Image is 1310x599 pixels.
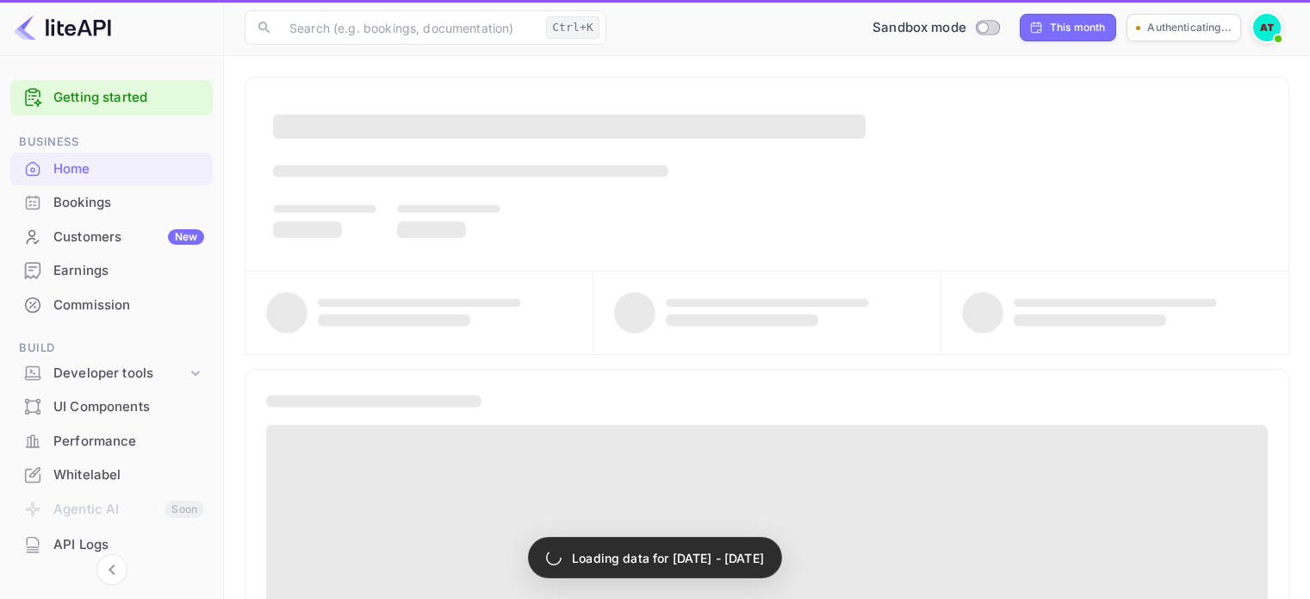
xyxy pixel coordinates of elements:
[1147,20,1232,35] p: Authenticating...
[546,16,599,39] div: Ctrl+K
[10,80,213,115] div: Getting started
[10,221,213,254] div: CustomersNew
[53,364,187,384] div: Developer tools
[10,459,213,492] div: Whitelabel
[53,159,204,179] div: Home
[10,221,213,253] a: CustomersNew
[10,459,213,490] a: Whitelabel
[10,390,213,424] div: UI Components
[53,432,204,452] div: Performance
[1253,14,1281,41] img: Alexis Tomfaya
[53,228,204,247] div: Customers
[53,88,204,108] a: Getting started
[10,254,213,288] div: Earnings
[10,186,213,220] div: Bookings
[866,18,1006,38] div: Switch to Production mode
[1050,20,1106,35] div: This month
[10,425,213,457] a: Performance
[572,549,764,567] p: Loading data for [DATE] - [DATE]
[10,425,213,459] div: Performance
[279,10,539,45] input: Search (e.g. bookings, documentation)
[10,528,213,562] div: API Logs
[10,390,213,422] a: UI Components
[14,14,111,41] img: LiteAPI logo
[10,528,213,560] a: API Logs
[10,289,213,322] div: Commission
[168,229,204,245] div: New
[1020,14,1117,41] div: Click to change the date range period
[53,397,204,417] div: UI Components
[10,186,213,218] a: Bookings
[10,289,213,321] a: Commission
[53,193,204,213] div: Bookings
[10,339,213,358] span: Build
[53,535,204,555] div: API Logs
[96,554,127,585] button: Collapse navigation
[872,18,966,38] span: Sandbox mode
[53,261,204,281] div: Earnings
[53,296,204,315] div: Commission
[10,359,213,389] div: Developer tools
[53,465,204,485] div: Whitelabel
[10,133,213,152] span: Business
[10,153,213,186] div: Home
[10,153,213,184] a: Home
[10,254,213,286] a: Earnings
